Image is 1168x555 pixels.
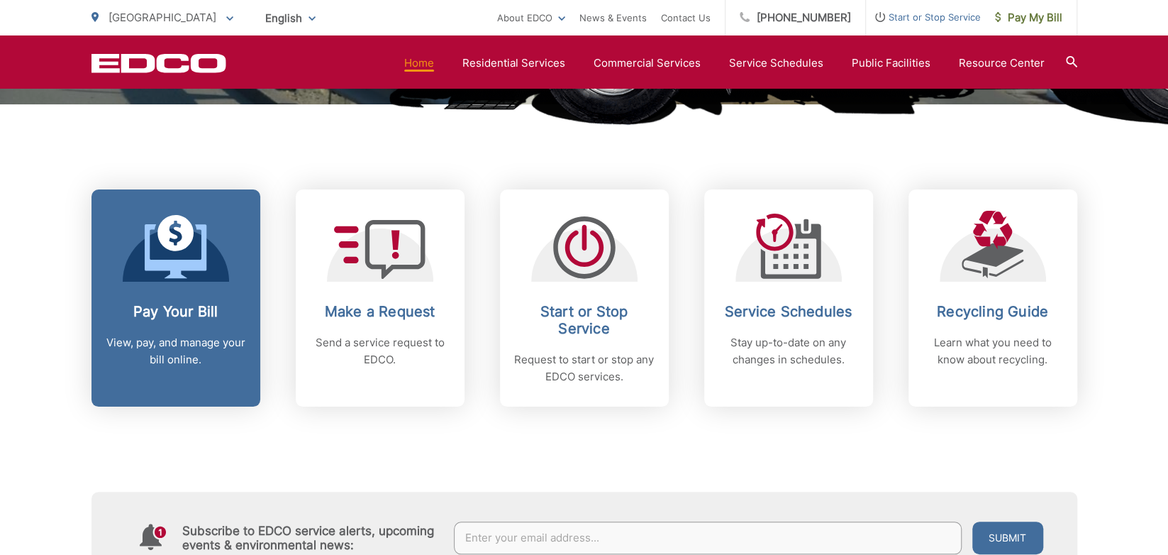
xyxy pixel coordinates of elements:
[454,522,962,554] input: Enter your email address...
[462,55,565,72] a: Residential Services
[718,334,859,368] p: Stay up-to-date on any changes in schedules.
[908,189,1077,407] a: Recycling Guide Learn what you need to know about recycling.
[255,6,326,31] span: English
[923,303,1063,320] h2: Recycling Guide
[106,334,246,368] p: View, pay, and manage your bill online.
[972,522,1043,554] button: Submit
[497,9,565,26] a: About EDCO
[404,55,434,72] a: Home
[106,303,246,320] h2: Pay Your Bill
[310,334,450,368] p: Send a service request to EDCO.
[852,55,930,72] a: Public Facilities
[959,55,1045,72] a: Resource Center
[310,303,450,320] h2: Make a Request
[704,189,873,407] a: Service Schedules Stay up-to-date on any changes in schedules.
[182,524,440,552] h4: Subscribe to EDCO service alerts, upcoming events & environmental news:
[995,9,1062,26] span: Pay My Bill
[718,303,859,320] h2: Service Schedules
[91,53,226,73] a: EDCD logo. Return to the homepage.
[923,334,1063,368] p: Learn what you need to know about recycling.
[91,189,260,407] a: Pay Your Bill View, pay, and manage your bill online.
[514,303,655,337] h2: Start or Stop Service
[109,11,216,24] span: [GEOGRAPHIC_DATA]
[296,189,465,407] a: Make a Request Send a service request to EDCO.
[579,9,647,26] a: News & Events
[729,55,823,72] a: Service Schedules
[514,351,655,385] p: Request to start or stop any EDCO services.
[661,9,711,26] a: Contact Us
[594,55,701,72] a: Commercial Services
